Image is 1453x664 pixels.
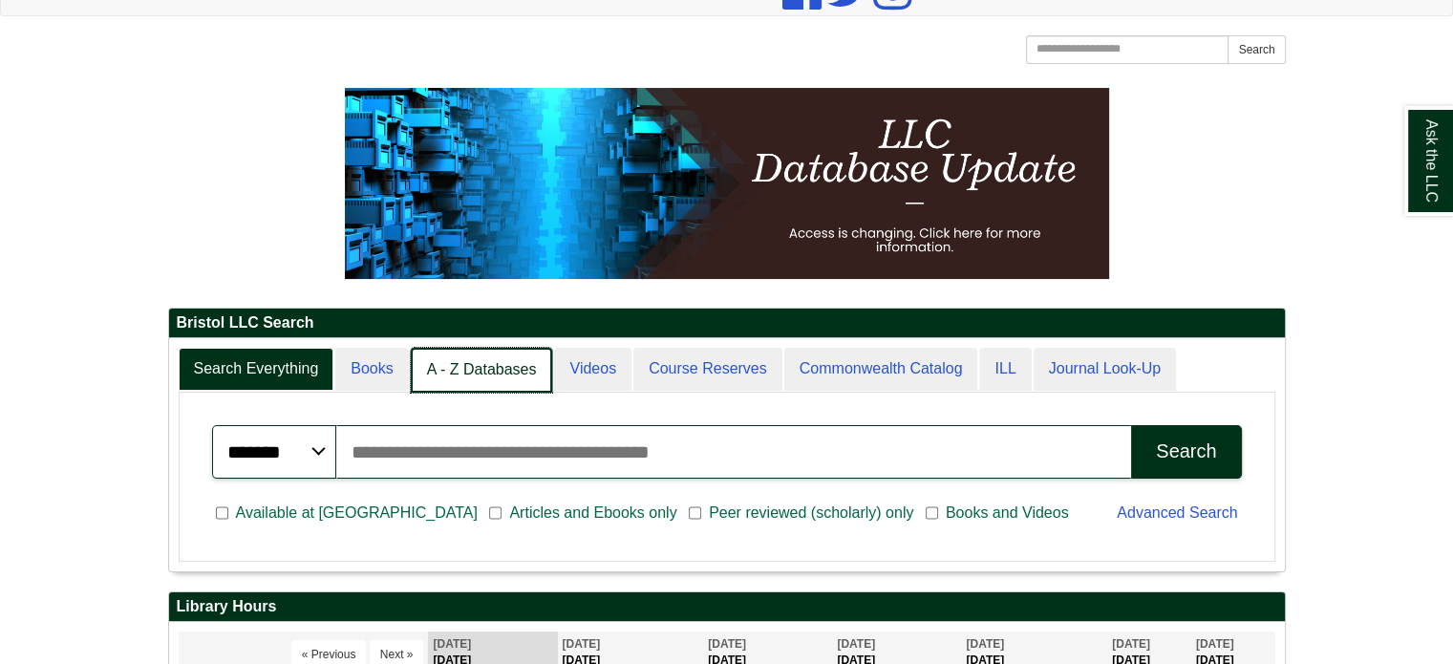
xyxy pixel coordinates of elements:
[1228,35,1285,64] button: Search
[708,637,746,651] span: [DATE]
[335,348,408,391] a: Books
[1034,348,1176,391] a: Journal Look-Up
[433,637,471,651] span: [DATE]
[1131,425,1241,479] button: Search
[689,504,701,522] input: Peer reviewed (scholarly) only
[979,348,1031,391] a: ILL
[489,504,502,522] input: Articles and Ebooks only
[1196,637,1234,651] span: [DATE]
[1117,504,1237,521] a: Advanced Search
[411,348,553,393] a: A - Z Databases
[554,348,631,391] a: Videos
[1112,637,1150,651] span: [DATE]
[169,592,1285,622] h2: Library Hours
[926,504,938,522] input: Books and Videos
[179,348,334,391] a: Search Everything
[938,502,1077,525] span: Books and Videos
[701,502,921,525] span: Peer reviewed (scholarly) only
[169,309,1285,338] h2: Bristol LLC Search
[563,637,601,651] span: [DATE]
[633,348,782,391] a: Course Reserves
[1156,440,1216,462] div: Search
[784,348,978,391] a: Commonwealth Catalog
[502,502,684,525] span: Articles and Ebooks only
[837,637,875,651] span: [DATE]
[228,502,485,525] span: Available at [GEOGRAPHIC_DATA]
[216,504,228,522] input: Available at [GEOGRAPHIC_DATA]
[345,88,1109,279] img: HTML tutorial
[966,637,1004,651] span: [DATE]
